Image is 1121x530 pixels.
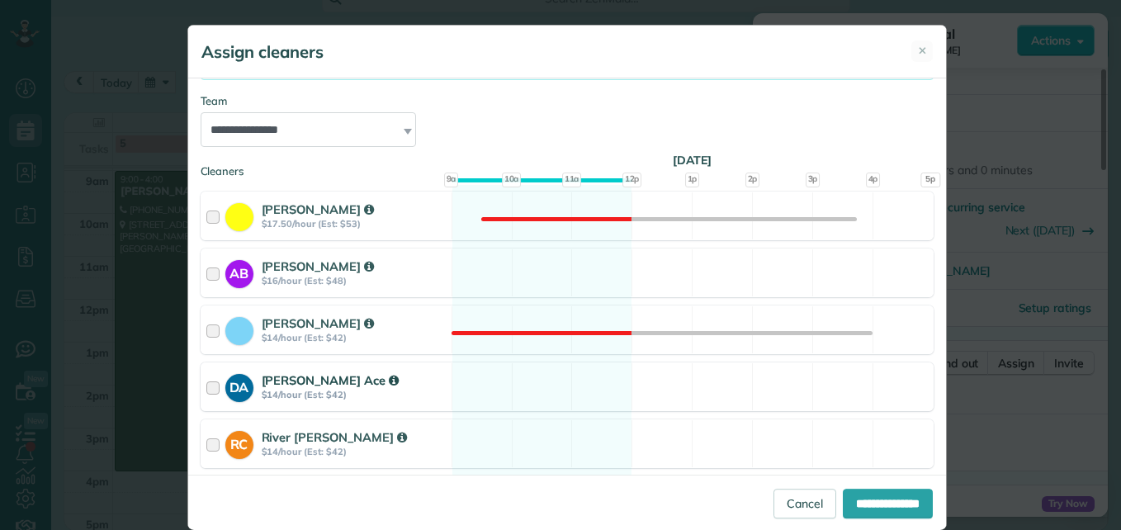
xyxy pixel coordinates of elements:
strong: [PERSON_NAME] [262,315,374,331]
strong: $14/hour (Est: $42) [262,332,447,343]
strong: $14/hour (Est: $42) [262,446,447,457]
strong: AB [225,260,253,283]
strong: [PERSON_NAME] [262,201,374,217]
strong: [PERSON_NAME] [262,258,374,274]
strong: RC [225,431,253,454]
strong: $14/hour (Est: $42) [262,389,447,400]
strong: River [PERSON_NAME] [262,429,407,445]
strong: $17.50/hour (Est: $53) [262,218,447,230]
a: Cancel [773,489,836,518]
strong: $16/hour (Est: $48) [262,275,447,286]
strong: DA [225,374,253,397]
div: Cleaners [201,163,934,168]
div: Team [201,93,934,109]
h5: Assign cleaners [201,40,324,64]
strong: [PERSON_NAME] Ace [262,372,399,388]
span: ✕ [918,43,927,59]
